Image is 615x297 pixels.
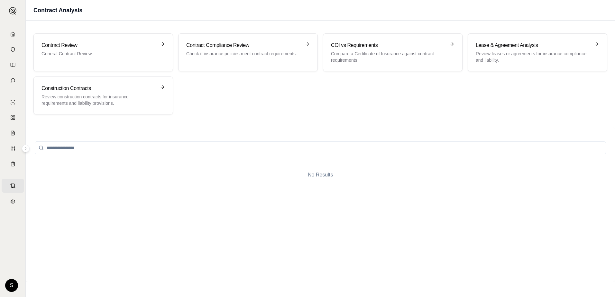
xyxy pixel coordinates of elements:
[331,41,445,49] h3: COI vs Requirements
[2,58,24,72] a: Prompt Library
[9,7,17,15] img: Expand sidebar
[2,194,24,208] a: Legal Search Engine
[33,6,82,15] h1: Contract Analysis
[5,279,18,292] div: S
[41,41,156,49] h3: Contract Review
[476,41,590,49] h3: Lease & Agreement Analysis
[2,111,24,125] a: Policy Comparisons
[41,50,156,57] p: General Contract Review.
[2,141,24,156] a: Custom Report
[6,4,19,17] button: Expand sidebar
[2,179,24,193] a: Contract Analysis
[41,85,156,92] h3: Construction Contracts
[2,157,24,171] a: Coverage Table
[476,50,590,63] p: Review leases or agreements for insurance compliance and liability.
[2,27,24,41] a: Home
[331,50,445,63] p: Compare a Certificate of Insurance against contract requirements.
[186,50,301,57] p: Check if insurance policies meet contract requirements.
[2,95,24,109] a: Single Policy
[41,94,156,106] p: Review construction contracts for insurance requirements and liability provisions.
[2,42,24,57] a: Documents Vault
[33,161,607,189] div: No Results
[2,73,24,87] a: Chat
[2,126,24,140] a: Claim Coverage
[186,41,301,49] h3: Contract Compliance Review
[22,145,30,152] button: Expand sidebar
